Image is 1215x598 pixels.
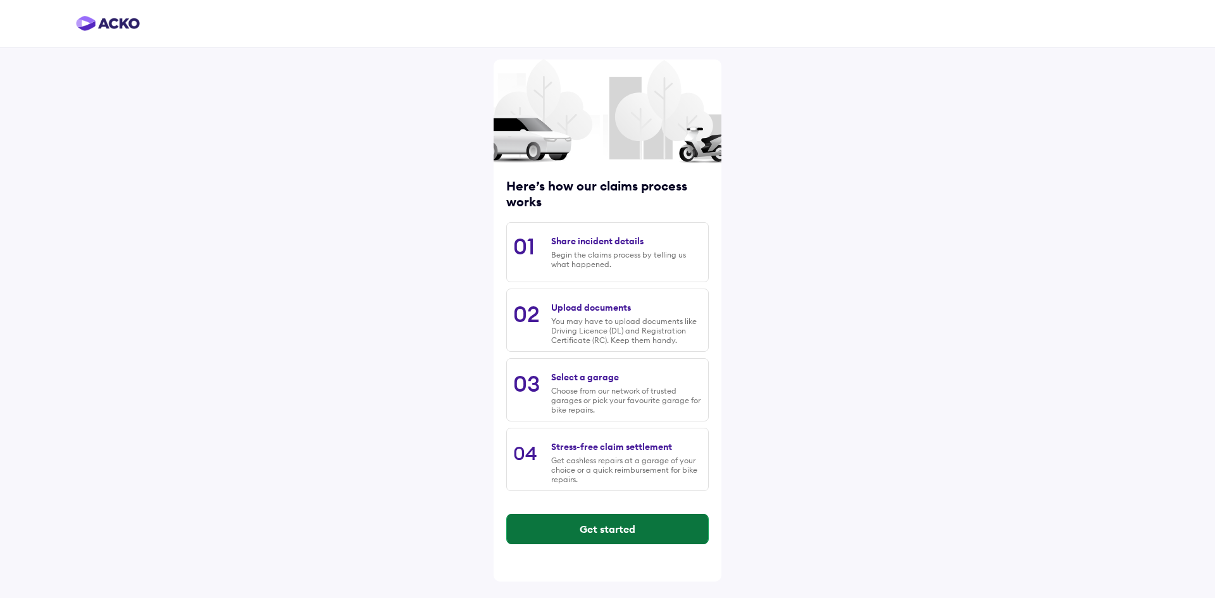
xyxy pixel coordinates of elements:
img: trees [494,21,721,198]
div: Begin the claims process by telling us what happened. [551,250,702,269]
div: Choose from our network of trusted garages or pick your favourite garage for bike repairs. [551,386,702,414]
div: 02 [513,300,540,328]
img: car and scooter [494,115,721,164]
div: 03 [513,370,540,397]
div: Share incident details [551,235,644,247]
div: Upload documents [551,302,631,313]
div: Select a garage [551,371,619,383]
div: You may have to upload documents like Driving Licence (DL) and Registration Certificate (RC). Kee... [551,316,702,345]
div: 04 [513,441,537,465]
div: Stress-free claim settlement [551,441,672,452]
img: horizontal-gradient.png [76,16,140,31]
button: Get started [507,514,708,544]
div: Get cashless repairs at a garage of your choice or a quick reimbursement for bike repairs. [551,456,702,484]
div: 01 [513,232,535,260]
